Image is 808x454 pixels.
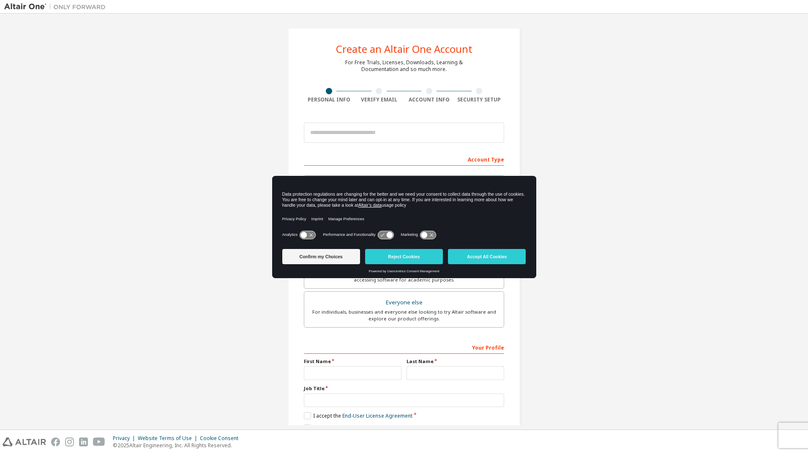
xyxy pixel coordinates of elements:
[304,412,412,419] label: I accept the
[407,358,504,365] label: Last Name
[336,44,472,54] div: Create an Altair One Account
[304,152,504,166] div: Account Type
[304,424,435,432] label: I would like to receive marketing emails from Altair
[309,309,499,322] div: For individuals, businesses and everyone else looking to try Altair software and explore our prod...
[65,438,74,446] img: instagram.svg
[113,442,243,449] p: © 2025 Altair Engineering, Inc. All Rights Reserved.
[309,297,499,309] div: Everyone else
[454,96,505,103] div: Security Setup
[304,340,504,354] div: Your Profile
[113,435,138,442] div: Privacy
[304,385,504,392] label: Job Title
[200,435,243,442] div: Cookie Consent
[342,412,412,419] a: End-User License Agreement
[304,96,354,103] div: Personal Info
[354,96,404,103] div: Verify Email
[4,3,110,11] img: Altair One
[93,438,105,446] img: youtube.svg
[79,438,88,446] img: linkedin.svg
[3,438,46,446] img: altair_logo.svg
[138,435,200,442] div: Website Terms of Use
[51,438,60,446] img: facebook.svg
[404,96,454,103] div: Account Info
[345,59,463,73] div: For Free Trials, Licenses, Downloads, Learning & Documentation and so much more.
[304,358,401,365] label: First Name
